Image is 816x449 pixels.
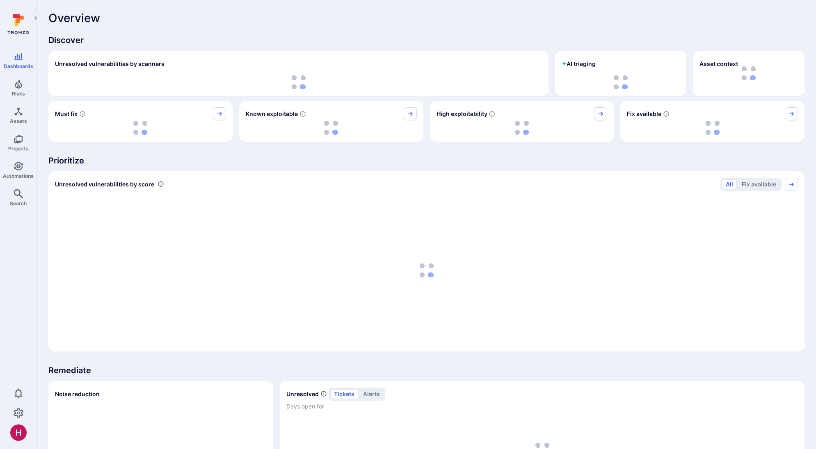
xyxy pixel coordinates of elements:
span: Unresolved vulnerabilities by score [55,180,154,188]
img: Loading... [292,75,306,89]
span: Asset context [699,60,738,68]
div: loading spinner [246,120,417,135]
i: Expand navigation menu [33,15,39,22]
span: Must fix [55,110,78,118]
svg: EPSS score ≥ 0.7 [489,111,495,117]
img: Loading... [706,121,720,135]
button: All [722,179,737,189]
img: ACg8ocKzQzwPSwOZT_k9C736TfcBpCStqIZdMR9gXOhJgTaH9y_tsw=s96-c [10,424,27,441]
span: Noise reduction [55,390,100,397]
h2: AI triaging [562,60,596,68]
div: loading spinner [627,120,798,135]
span: Projects [8,145,28,152]
span: Automations [3,173,34,179]
span: Remediate [48,365,805,376]
img: Loading... [420,263,434,277]
h2: Unresolved vulnerabilities by scanners [55,60,165,68]
svg: Risk score >=40 , missed SLA [79,111,86,117]
div: loading spinner [55,196,798,345]
span: Dashboards [4,63,33,69]
h2: Unresolved [286,390,319,398]
div: loading spinner [55,120,226,135]
button: Fix available [738,179,780,189]
span: High exploitability [437,110,487,118]
span: Known exploitable [246,110,298,118]
div: Known exploitable [239,101,423,142]
button: Expand navigation menu [31,13,41,23]
span: Discover [48,34,805,46]
span: Search [10,200,27,206]
span: Overview [48,11,100,25]
div: Number of vulnerabilities in status 'Open' 'Triaged' and 'In process' grouped by score [158,180,164,188]
span: Risks [12,91,25,97]
div: High exploitability [430,101,614,142]
div: loading spinner [437,120,608,135]
span: Fix available [627,110,661,118]
div: Must fix [48,101,233,142]
div: Harshil Parikh [10,424,27,441]
svg: Confirmed exploitable by KEV [299,111,306,117]
img: Loading... [133,121,147,135]
button: alerts [359,389,384,399]
img: Loading... [515,121,529,135]
img: Loading... [324,121,338,135]
span: Days open for [286,402,798,410]
span: Assets [10,118,27,124]
img: Loading... [614,75,628,89]
div: loading spinner [562,75,680,89]
svg: Vulnerabilities with fix available [663,111,670,117]
div: loading spinner [55,75,542,89]
button: tickets [330,389,358,399]
span: Number of unresolved items by priority and days open [320,390,327,398]
span: Prioritize [48,155,805,166]
div: Fix available [620,101,805,142]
